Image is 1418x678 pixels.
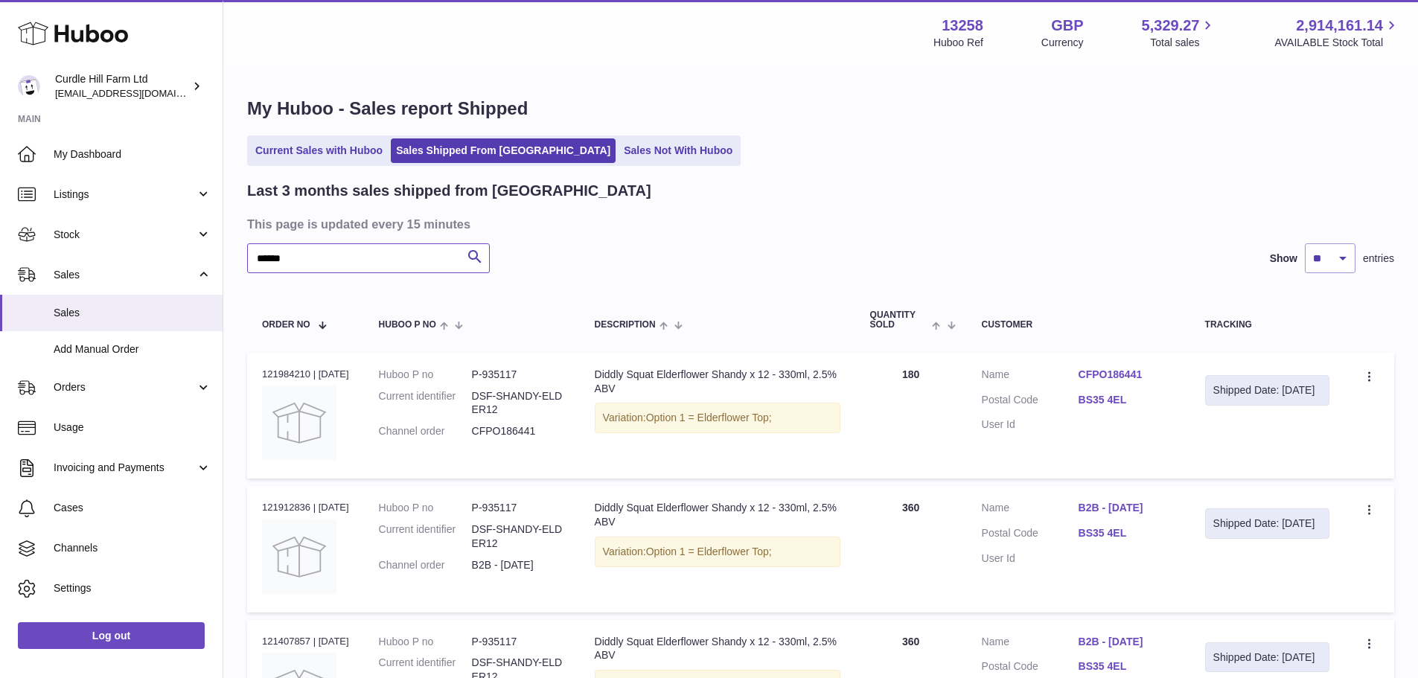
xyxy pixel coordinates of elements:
a: B2B - [DATE] [1079,635,1175,649]
a: Sales Not With Huboo [619,138,738,163]
span: Sales [54,268,196,282]
dt: Postal Code [982,659,1079,677]
div: Diddly Squat Elderflower Shandy x 12 - 330ml, 2.5% ABV [595,501,840,529]
div: Curdle Hill Farm Ltd [55,72,189,100]
span: Option 1 = Elderflower Top; [646,546,772,557]
span: Option 1 = Elderflower Top; [646,412,772,423]
a: 2,914,161.14 AVAILABLE Stock Total [1274,16,1400,50]
dt: Name [982,368,1079,386]
span: Stock [54,228,196,242]
dd: P-935117 [472,635,565,649]
span: Invoicing and Payments [54,461,196,475]
dt: Current identifier [379,389,472,418]
span: [EMAIL_ADDRESS][DOMAIN_NAME] [55,87,219,99]
dd: P-935117 [472,368,565,382]
img: no-photo.jpg [262,519,336,594]
label: Show [1270,252,1297,266]
span: Sales [54,306,211,320]
dt: Postal Code [982,393,1079,411]
a: CFPO186441 [1079,368,1175,382]
a: Log out [18,622,205,649]
span: Usage [54,420,211,435]
dd: DSF-SHANDY-ELDER12 [472,389,565,418]
dt: Postal Code [982,526,1079,544]
div: Diddly Squat Elderflower Shandy x 12 - 330ml, 2.5% ABV [595,635,840,663]
span: 5,329.27 [1142,16,1200,36]
span: Total sales [1150,36,1216,50]
dt: Name [982,635,1079,653]
div: Variation: [595,403,840,433]
dt: Name [982,501,1079,519]
dt: User Id [982,418,1079,432]
div: 121984210 | [DATE] [262,368,349,381]
a: BS35 4EL [1079,393,1175,407]
dt: Huboo P no [379,368,472,382]
span: Settings [54,581,211,595]
dd: DSF-SHANDY-ELDER12 [472,522,565,551]
div: Diddly Squat Elderflower Shandy x 12 - 330ml, 2.5% ABV [595,368,840,396]
strong: 13258 [942,16,983,36]
span: Order No [262,320,310,330]
div: Customer [982,320,1175,330]
h2: Last 3 months sales shipped from [GEOGRAPHIC_DATA] [247,181,651,201]
dt: Channel order [379,558,472,572]
img: no-photo.jpg [262,386,336,460]
img: internalAdmin-13258@internal.huboo.com [18,75,40,97]
dd: P-935117 [472,501,565,515]
span: AVAILABLE Stock Total [1274,36,1400,50]
a: B2B - [DATE] [1079,501,1175,515]
span: entries [1363,252,1394,266]
div: Currency [1041,36,1084,50]
div: Shipped Date: [DATE] [1213,650,1322,665]
span: Listings [54,188,196,202]
dd: CFPO186441 [472,424,565,438]
div: Shipped Date: [DATE] [1213,517,1322,531]
h1: My Huboo - Sales report Shipped [247,97,1394,121]
span: Channels [54,541,211,555]
span: Add Manual Order [54,342,211,356]
a: Sales Shipped From [GEOGRAPHIC_DATA] [391,138,616,163]
dt: Channel order [379,424,472,438]
a: BS35 4EL [1079,659,1175,674]
span: Description [595,320,656,330]
div: Shipped Date: [DATE] [1213,383,1322,397]
div: Huboo Ref [933,36,983,50]
dt: Huboo P no [379,635,472,649]
td: 360 [855,486,967,612]
dt: User Id [982,551,1079,566]
span: Quantity Sold [870,310,929,330]
div: Variation: [595,537,840,567]
span: My Dashboard [54,147,211,161]
span: Orders [54,380,196,394]
a: Current Sales with Huboo [250,138,388,163]
div: Tracking [1205,320,1330,330]
a: 5,329.27 Total sales [1142,16,1217,50]
strong: GBP [1051,16,1083,36]
a: BS35 4EL [1079,526,1175,540]
div: 121407857 | [DATE] [262,635,349,648]
dd: B2B - [DATE] [472,558,565,572]
h3: This page is updated every 15 minutes [247,216,1390,232]
dt: Huboo P no [379,501,472,515]
span: Huboo P no [379,320,436,330]
dt: Current identifier [379,522,472,551]
td: 180 [855,353,967,479]
span: Cases [54,501,211,515]
div: 121912836 | [DATE] [262,501,349,514]
span: 2,914,161.14 [1296,16,1383,36]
